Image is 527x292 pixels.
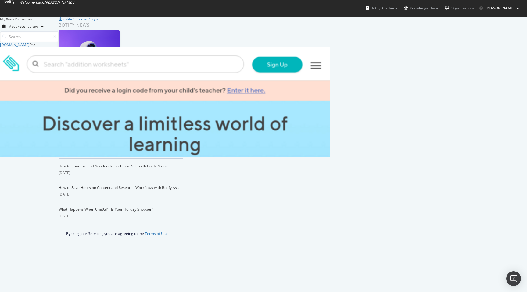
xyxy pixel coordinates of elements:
img: Why You Need an AI Bot Governance Plan (and How to Build One) [59,30,120,72]
span: Sujun Zhu [486,5,514,11]
div: Knowledge Base [404,5,438,11]
a: Terms of Use [145,231,168,236]
div: [DATE] [59,213,183,219]
div: Open Intercom Messenger [506,271,521,286]
div: Botify news [59,22,183,28]
div: [DATE] [59,192,183,197]
a: What Happens When ChatGPT Is Your Holiday Shopper? [59,207,153,212]
div: Botify Academy [366,5,397,11]
button: [PERSON_NAME] [475,3,524,13]
div: Botify Chrome Plugin [62,16,98,22]
div: Pro [30,42,35,47]
a: Botify Chrome Plugin [59,16,98,22]
div: Organizations [445,5,475,11]
div: [DATE] [59,170,183,176]
a: How to Save Hours on Content and Research Workflows with Botify Assist [59,185,183,190]
div: Most recent crawl [8,25,39,28]
div: By using our Services, you are agreeing to the [51,228,183,236]
a: How to Prioritize and Accelerate Technical SEO with Botify Assist [59,163,168,169]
